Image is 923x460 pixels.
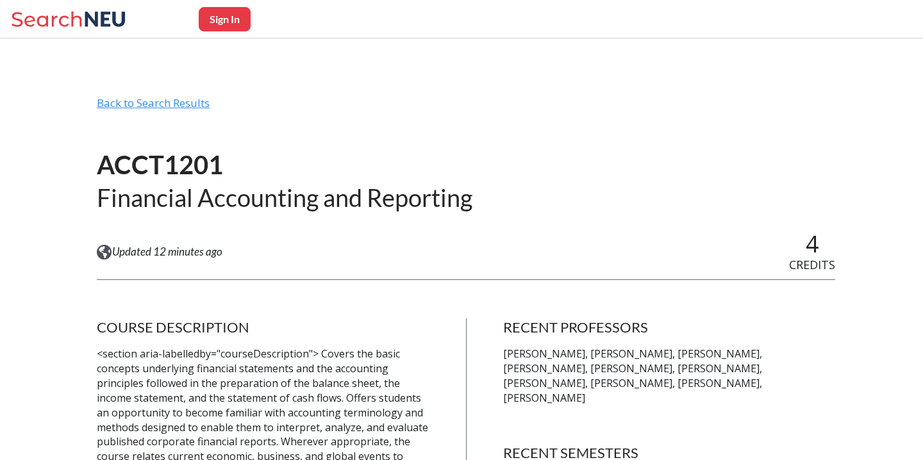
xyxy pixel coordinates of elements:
span: Updated 12 minutes ago [112,245,222,259]
div: Back to Search Results [97,96,835,120]
h4: COURSE DESCRIPTION [97,318,429,336]
h1: ACCT1201 [97,149,472,181]
span: CREDITS [789,257,835,272]
h2: Financial Accounting and Reporting [97,182,472,213]
button: Sign In [199,7,251,31]
p: [PERSON_NAME], [PERSON_NAME], [PERSON_NAME], [PERSON_NAME], [PERSON_NAME], [PERSON_NAME], [PERSON... [503,347,835,405]
h4: RECENT PROFESSORS [503,318,835,336]
span: 4 [806,228,819,259]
